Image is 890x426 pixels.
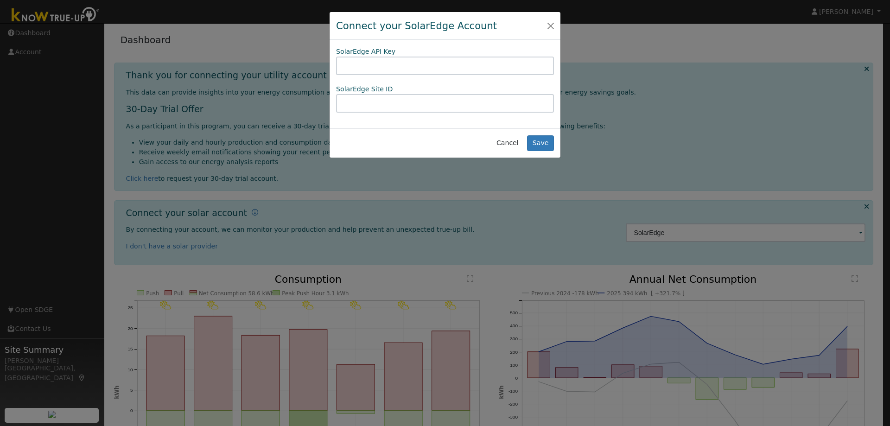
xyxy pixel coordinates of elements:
button: Close [544,19,557,32]
button: Save [527,135,554,151]
h4: Connect your SolarEdge Account [336,19,497,33]
button: Cancel [491,135,524,151]
label: SolarEdge API Key [336,47,395,57]
label: SolarEdge Site ID [336,84,393,94]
